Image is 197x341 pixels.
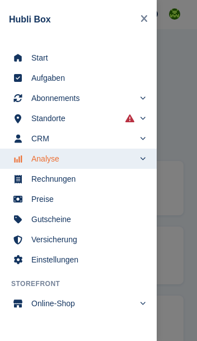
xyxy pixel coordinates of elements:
span: CRM [31,131,134,146]
span: Versicherung [31,232,140,247]
span: Online-Shop [31,296,134,311]
span: Gutscheine [31,211,140,227]
span: Abonnements [31,90,134,106]
span: Preise [31,191,140,207]
span: Analyse [31,151,134,167]
button: Close navigation [136,9,152,30]
span: Aufgaben [31,70,140,86]
span: Storefront [11,279,157,289]
i: Es sind Fehler bei der Synchronisierung von Smart-Einträgen aufgetreten [125,114,134,123]
span: Start [31,50,140,66]
span: Einstellungen [31,252,140,268]
span: Rechnungen [31,171,140,187]
span: Standorte [31,110,134,126]
div: Hubli Box [9,13,136,26]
